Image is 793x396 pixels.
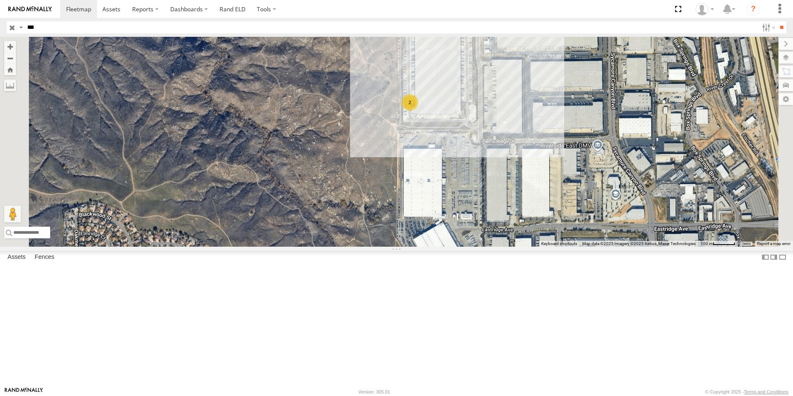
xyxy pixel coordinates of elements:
span: Map data ©2025 Imagery ©2025 Airbus, Maxar Technologies [582,241,696,246]
a: Terms [742,242,751,245]
button: Map Scale: 100 m per 50 pixels [698,241,738,247]
button: Keyboard shortcuts [541,241,577,247]
label: Search Query [18,21,24,33]
button: Zoom in [4,41,16,52]
label: Fences [31,251,59,263]
a: Report a map error [757,241,790,246]
label: Dock Summary Table to the Left [761,251,770,263]
div: 2 [402,94,418,111]
img: rand-logo.svg [8,6,52,12]
label: Hide Summary Table [778,251,787,263]
label: Assets [3,251,30,263]
label: Dock Summary Table to the Right [770,251,778,263]
a: Visit our Website [5,388,43,396]
button: Zoom Home [4,64,16,75]
button: Drag Pegman onto the map to open Street View [4,206,21,222]
i: ? [747,3,760,16]
div: Version: 305.01 [358,389,390,394]
span: 100 m [701,241,713,246]
div: Norma Casillas [693,3,717,15]
label: Map Settings [779,93,793,105]
a: Terms and Conditions [744,389,788,394]
div: © Copyright 2025 - [705,389,788,394]
button: Zoom out [4,52,16,64]
label: Measure [4,79,16,91]
label: Search Filter Options [759,21,777,33]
